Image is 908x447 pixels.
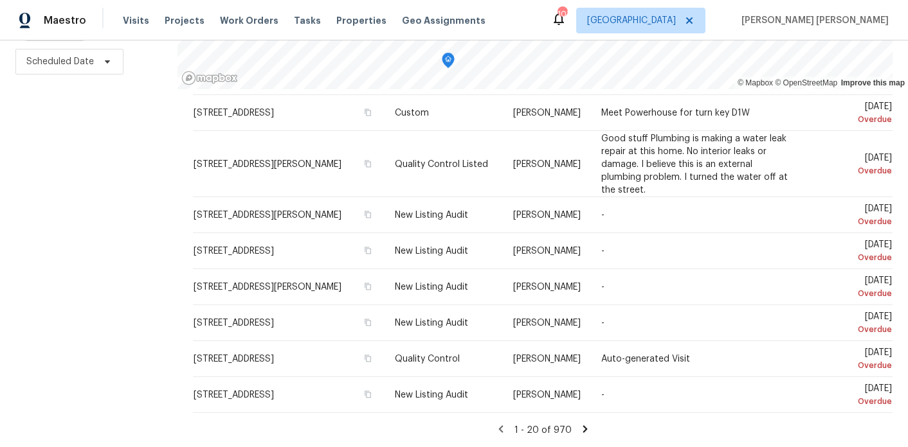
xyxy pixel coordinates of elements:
[811,240,892,264] span: [DATE]
[395,390,468,399] span: New Listing Audit
[514,426,572,435] span: 1 - 20 of 970
[165,14,204,27] span: Projects
[194,283,341,292] span: [STREET_ADDRESS][PERSON_NAME]
[601,283,604,292] span: -
[363,209,374,220] button: Copy Address
[811,153,892,177] span: [DATE]
[194,319,274,328] span: [STREET_ADDRESS]
[811,287,892,300] div: Overdue
[558,8,567,21] div: 103
[811,395,892,408] div: Overdue
[811,384,892,408] span: [DATE]
[513,390,581,399] span: [PERSON_NAME]
[601,211,604,220] span: -
[395,355,460,364] span: Quality Control
[194,247,274,256] span: [STREET_ADDRESS]
[395,283,468,292] span: New Listing Audit
[395,159,488,168] span: Quality Control Listed
[395,319,468,328] span: New Listing Audit
[363,353,374,364] button: Copy Address
[811,276,892,300] span: [DATE]
[181,71,238,85] a: Mapbox homepage
[26,55,94,68] span: Scheduled Date
[363,317,374,328] button: Copy Address
[601,109,750,118] span: Meet Powerhouse for turn key D1W
[336,14,386,27] span: Properties
[513,355,581,364] span: [PERSON_NAME]
[194,109,274,118] span: [STREET_ADDRESS]
[363,281,374,292] button: Copy Address
[220,14,278,27] span: Work Orders
[194,355,274,364] span: [STREET_ADDRESS]
[194,390,274,399] span: [STREET_ADDRESS]
[811,215,892,228] div: Overdue
[44,14,86,27] span: Maestro
[811,77,892,90] div: Overdue
[513,159,581,168] span: [PERSON_NAME]
[587,14,676,27] span: [GEOGRAPHIC_DATA]
[294,16,321,25] span: Tasks
[363,157,374,169] button: Copy Address
[363,245,374,256] button: Copy Address
[513,109,581,118] span: [PERSON_NAME]
[194,211,341,220] span: [STREET_ADDRESS][PERSON_NAME]
[811,66,892,90] span: [DATE]
[811,348,892,372] span: [DATE]
[841,78,905,87] a: Improve this map
[395,211,468,220] span: New Listing Audit
[601,355,690,364] span: Auto-generated Visit
[811,312,892,336] span: [DATE]
[601,247,604,256] span: -
[442,53,455,73] div: Map marker
[123,14,149,27] span: Visits
[811,323,892,336] div: Overdue
[811,359,892,372] div: Overdue
[736,14,889,27] span: [PERSON_NAME] [PERSON_NAME]
[775,78,837,87] a: OpenStreetMap
[601,134,788,194] span: Good stuff Plumbing is making a water leak repair at this home. No interior leaks or damage. I be...
[513,319,581,328] span: [PERSON_NAME]
[513,247,581,256] span: [PERSON_NAME]
[363,389,374,400] button: Copy Address
[395,109,429,118] span: Custom
[738,78,773,87] a: Mapbox
[395,247,468,256] span: New Listing Audit
[811,164,892,177] div: Overdue
[194,159,341,168] span: [STREET_ADDRESS][PERSON_NAME]
[513,211,581,220] span: [PERSON_NAME]
[811,251,892,264] div: Overdue
[513,283,581,292] span: [PERSON_NAME]
[811,102,892,126] span: [DATE]
[811,113,892,126] div: Overdue
[601,390,604,399] span: -
[402,14,486,27] span: Geo Assignments
[601,319,604,328] span: -
[811,204,892,228] span: [DATE]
